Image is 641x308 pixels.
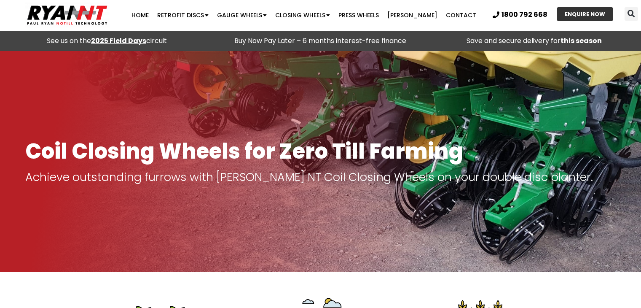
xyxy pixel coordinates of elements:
a: ENQUIRE NOW [557,7,613,21]
a: 1800 792 668 [493,11,547,18]
span: 1800 792 668 [502,11,547,18]
h1: Coil Closing Wheels for Zero Till Farming [25,140,616,163]
p: Save and secure delivery for [432,35,637,47]
a: Retrofit Discs [153,7,213,24]
div: Search [625,7,638,21]
a: Home [127,7,153,24]
a: 2025 Field Days [91,36,146,46]
a: Gauge Wheels [213,7,271,24]
a: Closing Wheels [271,7,334,24]
p: Buy Now Pay Later – 6 months interest-free finance [218,35,423,47]
nav: Menu [124,7,483,24]
strong: this season [561,36,602,46]
a: Press Wheels [334,7,383,24]
span: ENQUIRE NOW [565,11,605,17]
p: Achieve outstanding furrows with [PERSON_NAME] NT Coil Closing Wheels on your double disc planter. [25,171,616,183]
div: See us on the circuit [4,35,209,47]
img: Ryan NT logo [25,2,110,28]
a: [PERSON_NAME] [383,7,442,24]
a: Contact [442,7,480,24]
